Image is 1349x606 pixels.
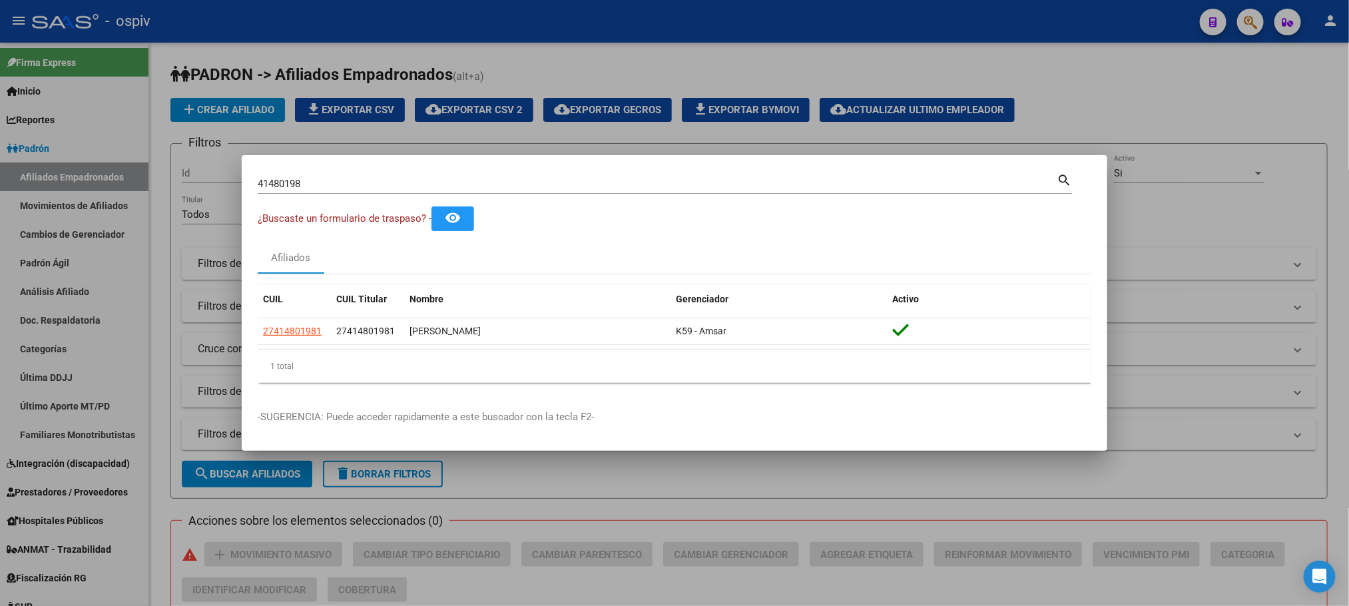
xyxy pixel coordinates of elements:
span: Activo [893,294,920,304]
p: -SUGERENCIA: Puede acceder rapidamente a este buscador con la tecla F2- [258,410,1091,425]
div: Afiliados [272,250,311,266]
span: 27414801981 [336,326,395,336]
div: [PERSON_NAME] [409,324,665,339]
datatable-header-cell: Activo [888,285,1091,314]
datatable-header-cell: Nombre [404,285,671,314]
datatable-header-cell: Gerenciador [671,285,888,314]
span: ¿Buscaste un formulario de traspaso? - [258,212,431,224]
span: 27414801981 [263,326,322,336]
span: Nombre [409,294,443,304]
mat-icon: search [1057,171,1072,187]
datatable-header-cell: CUIL [258,285,331,314]
mat-icon: remove_red_eye [445,210,461,226]
div: 1 total [258,350,1091,383]
div: Open Intercom Messenger [1304,561,1336,593]
span: CUIL [263,294,283,304]
span: CUIL Titular [336,294,387,304]
span: Gerenciador [676,294,728,304]
span: K59 - Amsar [676,326,726,336]
datatable-header-cell: CUIL Titular [331,285,404,314]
